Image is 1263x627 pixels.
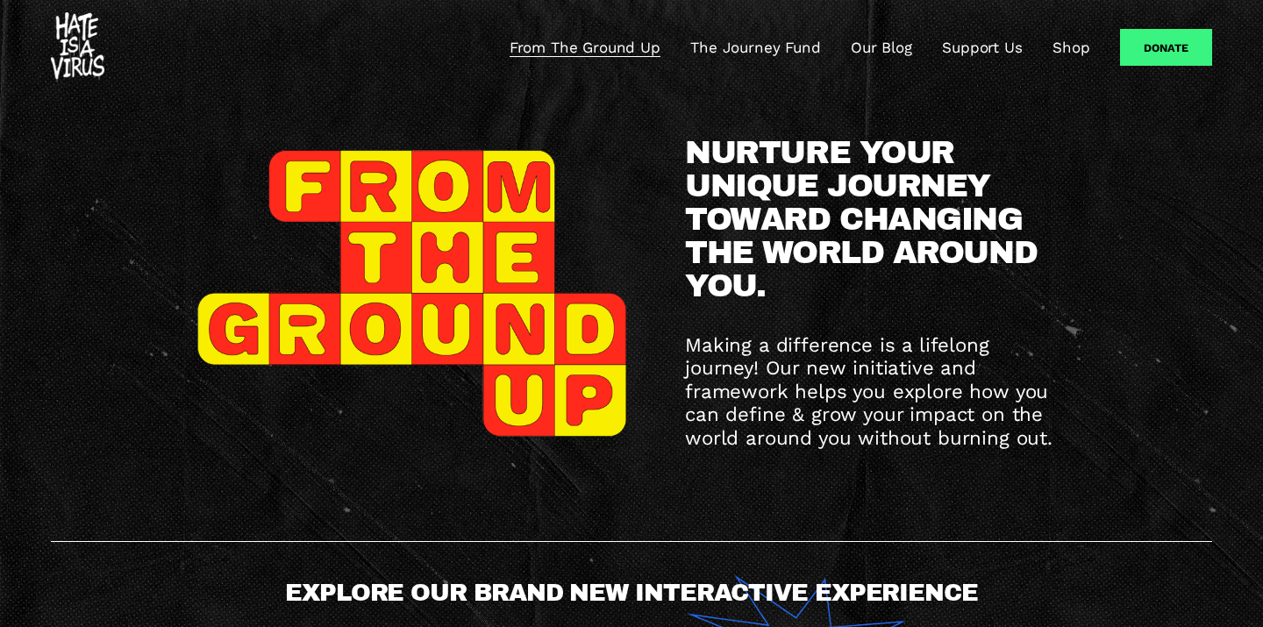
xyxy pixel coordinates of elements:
a: Donate [1120,29,1212,66]
a: Support Us [942,37,1022,58]
span: Making a difference is a lifelong journey! Our new initiative and framework helps you explore how... [685,333,1055,450]
a: The Journey Fund [690,37,820,58]
h4: EXPLORE OUR BRAND NEW INTERACTIVE EXPERIENCE [197,581,1067,606]
img: #HATEISAVIRUS [51,12,104,82]
span: NURTURE YOUR UNIQUE JOURNEY TOWARD CHANGING THE WORLD AROUND YOU. [685,135,1046,303]
a: Our Blog [851,37,912,58]
a: From The Ground Up [510,37,660,58]
a: Shop [1052,37,1089,58]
